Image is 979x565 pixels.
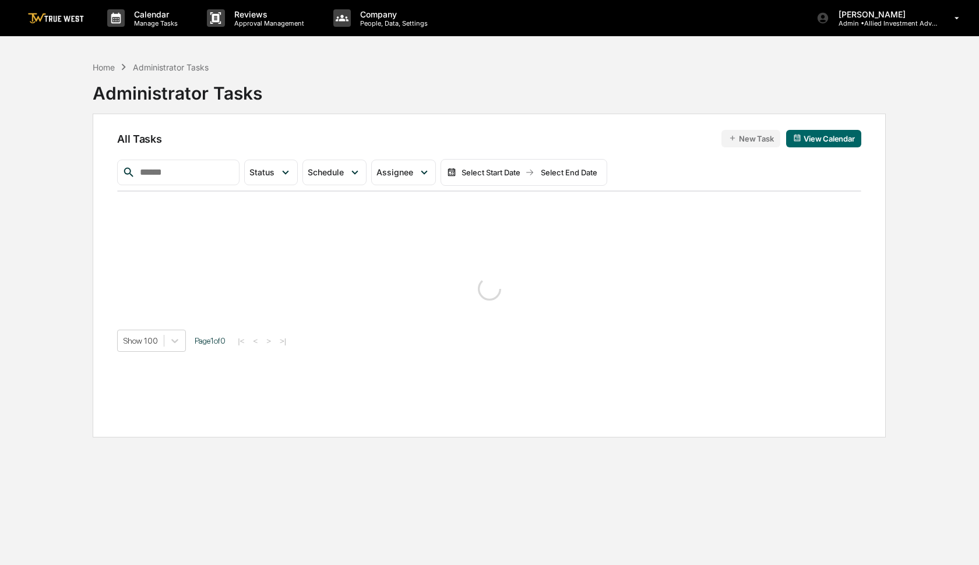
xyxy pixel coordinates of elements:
[537,168,601,177] div: Select End Date
[525,168,534,177] img: arrow right
[829,9,938,19] p: [PERSON_NAME]
[351,19,434,27] p: People, Data, Settings
[447,168,456,177] img: calendar
[93,73,262,104] div: Administrator Tasks
[249,336,261,346] button: <
[308,167,344,177] span: Schedule
[28,13,84,24] img: logo
[459,168,523,177] div: Select Start Date
[125,9,184,19] p: Calendar
[125,19,184,27] p: Manage Tasks
[829,19,938,27] p: Admin • Allied Investment Advisors
[133,62,209,72] div: Administrator Tasks
[276,336,290,346] button: >|
[195,336,226,345] span: Page 1 of 0
[225,19,310,27] p: Approval Management
[793,134,801,142] img: calendar
[721,130,780,147] button: New Task
[249,167,274,177] span: Status
[93,62,115,72] div: Home
[376,167,413,177] span: Assignee
[225,9,310,19] p: Reviews
[351,9,434,19] p: Company
[234,336,248,346] button: |<
[117,133,161,145] span: All Tasks
[786,130,861,147] button: View Calendar
[263,336,274,346] button: >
